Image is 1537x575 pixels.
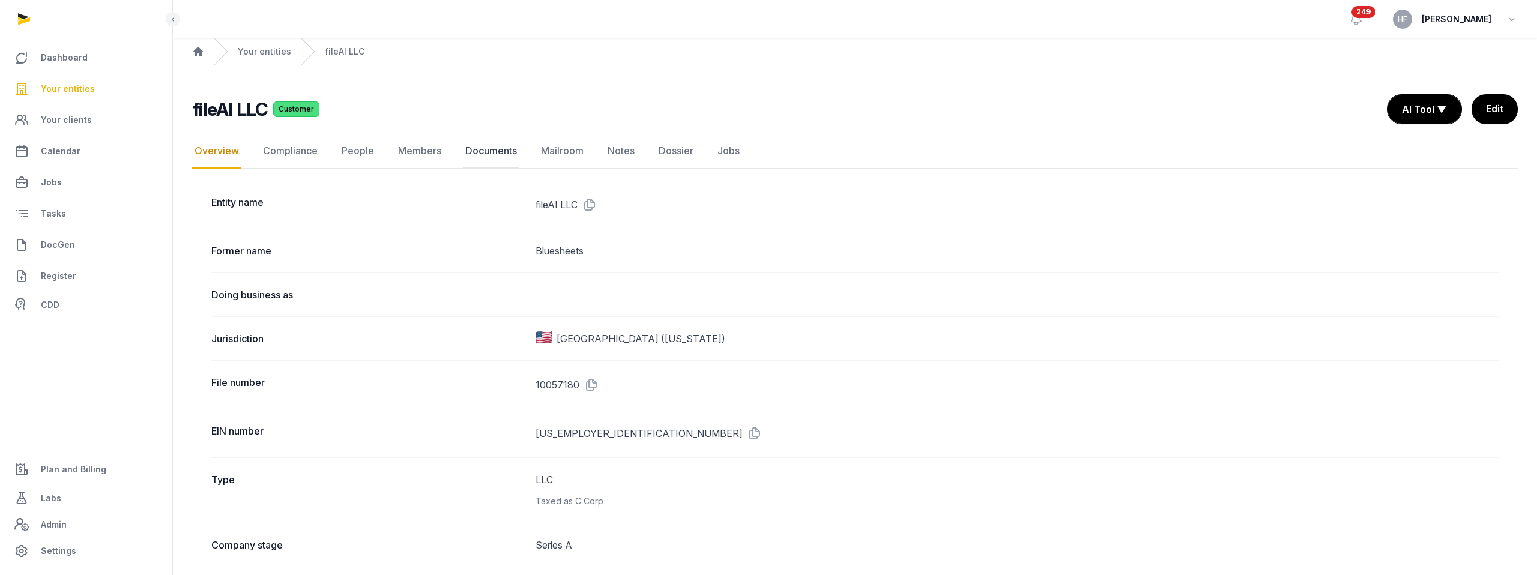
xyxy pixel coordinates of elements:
a: Members [396,134,444,169]
a: Admin [10,513,163,537]
a: Your entities [10,74,163,103]
dt: Entity name [211,195,526,214]
span: Settings [41,544,76,558]
span: Plan and Billing [41,462,106,477]
button: AI Tool ▼ [1388,95,1461,124]
dd: Series A [536,538,1499,552]
span: [GEOGRAPHIC_DATA] ([US_STATE]) [557,331,725,346]
a: Edit [1472,94,1518,124]
a: Compliance [261,134,320,169]
nav: Tabs [192,134,1518,169]
h2: fileAI LLC [192,98,268,120]
a: Your clients [10,106,163,134]
dt: Doing business as [211,287,526,302]
a: CDD [10,293,163,317]
span: Register [41,269,76,283]
a: DocGen [10,230,163,259]
a: fileAI LLC [325,46,364,58]
span: Calendar [41,144,80,158]
a: Mailroom [539,134,586,169]
a: Plan and Billing [10,455,163,484]
a: Overview [192,134,241,169]
a: Settings [10,537,163,565]
span: 249 [1351,6,1375,18]
dt: Former name [211,244,526,258]
a: Jobs [715,134,742,169]
span: DocGen [41,238,75,252]
span: Your clients [41,113,92,127]
a: Calendar [10,137,163,166]
dd: [US_EMPLOYER_IDENTIFICATION_NUMBER] [536,424,1499,443]
span: CDD [41,298,59,312]
span: Admin [41,517,67,532]
span: HF [1398,16,1407,23]
span: Dashboard [41,50,88,65]
div: Taxed as C Corp [536,494,1499,508]
span: Jobs [41,175,62,190]
button: HF [1393,10,1412,29]
span: Labs [41,491,61,505]
a: Dossier [656,134,696,169]
a: Register [10,262,163,291]
span: Customer [273,101,319,117]
span: Tasks [41,206,66,221]
dd: fileAI LLC [536,195,1499,214]
dt: File number [211,375,526,394]
a: Documents [463,134,519,169]
a: Jobs [10,168,163,197]
dt: Company stage [211,538,526,552]
dt: Jurisdiction [211,331,526,346]
nav: Breadcrumb [173,38,1537,65]
a: Your entities [238,46,291,58]
a: Notes [605,134,637,169]
a: Dashboard [10,43,163,72]
dd: Bluesheets [536,244,1499,258]
dd: LLC [536,472,1499,508]
a: People [339,134,376,169]
dd: 10057180 [536,375,1499,394]
dt: Type [211,472,526,508]
span: [PERSON_NAME] [1422,12,1491,26]
dt: EIN number [211,424,526,443]
span: Your entities [41,82,95,96]
a: Labs [10,484,163,513]
a: Tasks [10,199,163,228]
